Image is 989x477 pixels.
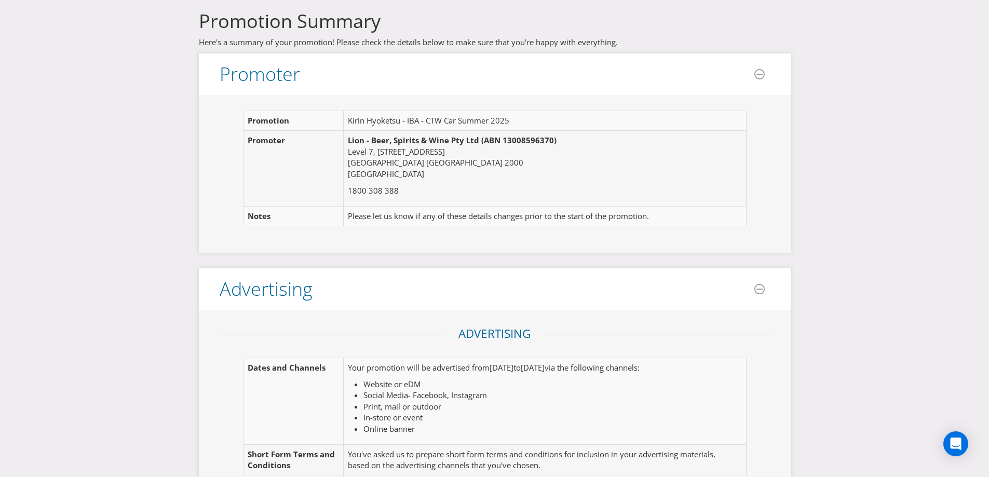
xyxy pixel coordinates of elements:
legend: Advertising [445,325,544,342]
span: Level 7, [STREET_ADDRESS] [348,146,445,157]
span: Promoter [248,135,285,145]
span: Your promotion will be advertised from [348,362,490,373]
p: Here's a summary of your promotion! Please check the details below to make sure that you're happy... [199,37,791,48]
span: [GEOGRAPHIC_DATA] [348,157,424,168]
span: [GEOGRAPHIC_DATA] [426,157,503,168]
span: (ABN 13008596370) [481,135,557,145]
span: 2000 [505,157,523,168]
p: 1800 308 388 [348,185,731,196]
span: Online banner [363,424,415,434]
span: In-store or event [363,412,423,423]
span: Social Media [363,390,408,400]
span: [DATE] [521,362,545,373]
div: Open Intercom Messenger [943,431,968,456]
span: You've asked us to prepare short form terms and conditions for inclusion in your advertising mate... [348,449,715,470]
span: via the following channels: [545,362,640,373]
td: Dates and Channels [243,358,344,445]
span: Lion - Beer, Spirits & Wine Pty Ltd [348,135,479,145]
span: [GEOGRAPHIC_DATA] [348,169,424,179]
td: Promotion [243,111,344,131]
td: Short Form Terms and Conditions [243,444,344,475]
span: to [513,362,521,373]
span: Print, mail or outdoor [363,401,441,412]
h3: Promotion Summary [199,11,791,32]
span: Website or eDM [363,379,421,389]
td: Notes [243,206,344,226]
td: Please let us know if any of these details changes prior to the start of the promotion. [344,206,735,226]
span: [DATE] [490,362,513,373]
span: Promoter [220,61,300,87]
span: - Facebook, Instagram [408,390,487,400]
td: Kirin Hyoketsu - IBA - CTW Car Summer 2025 [344,111,735,131]
h3: Advertising [220,279,313,299]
